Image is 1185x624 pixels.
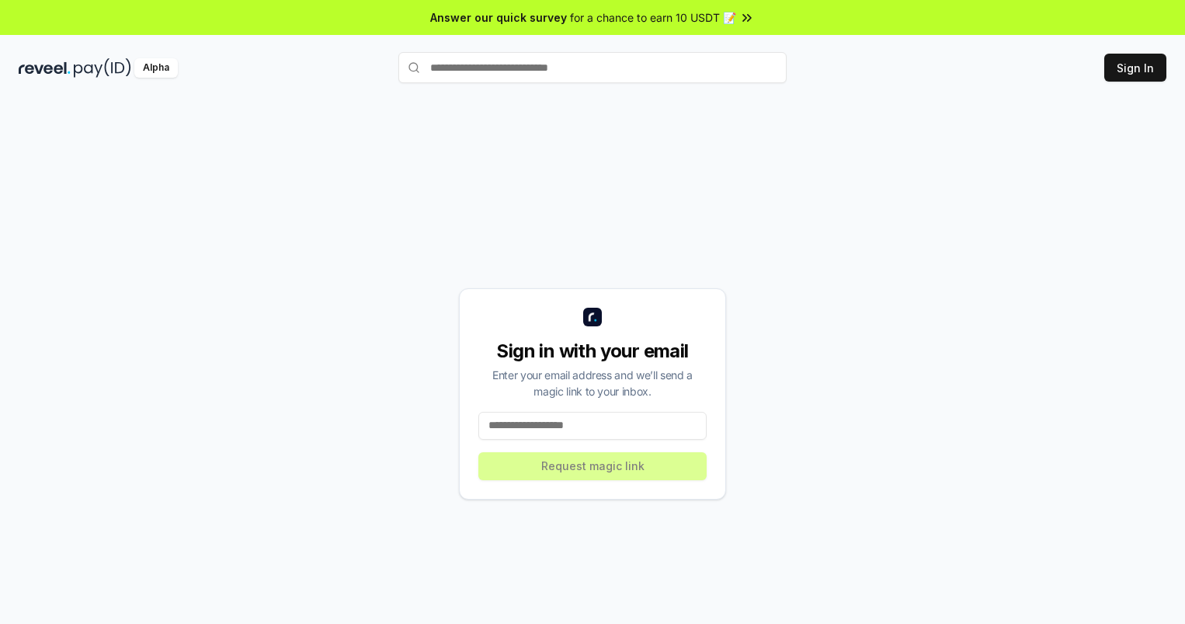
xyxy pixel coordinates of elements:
img: logo_small [583,308,602,326]
div: Enter your email address and we’ll send a magic link to your inbox. [478,367,707,399]
img: reveel_dark [19,58,71,78]
button: Sign In [1104,54,1166,82]
img: pay_id [74,58,131,78]
span: for a chance to earn 10 USDT 📝 [570,9,736,26]
span: Answer our quick survey [430,9,567,26]
div: Alpha [134,58,178,78]
div: Sign in with your email [478,339,707,364]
